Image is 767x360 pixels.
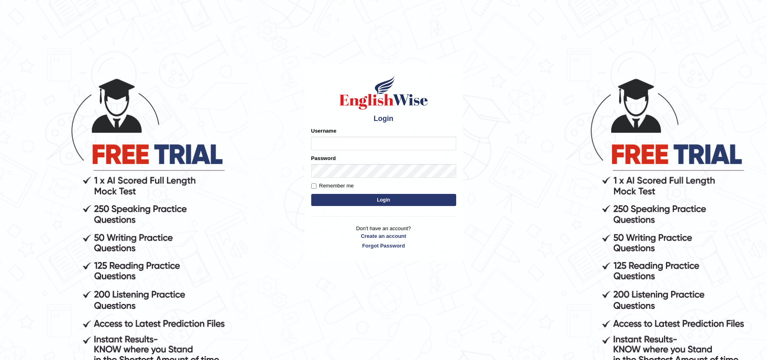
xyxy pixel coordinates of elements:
label: Remember me [311,182,354,190]
img: Logo of English Wise sign in for intelligent practice with AI [338,75,430,111]
input: Remember me [311,183,316,189]
label: Username [311,127,337,135]
button: Login [311,194,456,206]
a: Forgot Password [311,242,456,250]
p: Don't have an account? [311,225,456,250]
h4: Login [311,115,456,123]
label: Password [311,154,336,162]
a: Create an account [311,232,456,240]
